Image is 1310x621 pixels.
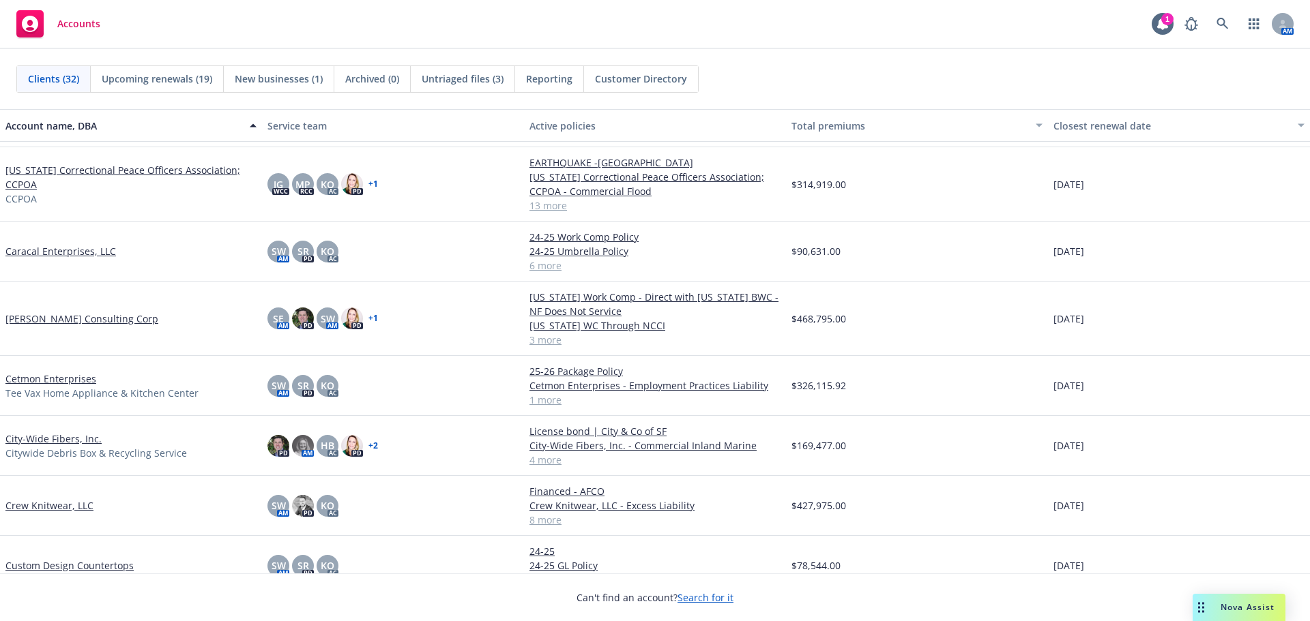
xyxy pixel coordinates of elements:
[1193,594,1285,621] button: Nova Assist
[678,591,733,604] a: Search for it
[422,72,504,86] span: Untriaged files (3)
[791,498,846,513] span: $427,975.00
[529,364,781,378] a: 25-26 Package Policy
[791,119,1028,133] div: Total premiums
[272,558,286,573] span: SW
[1221,601,1275,613] span: Nova Assist
[529,544,781,558] a: 24-25
[595,72,687,86] span: Customer Directory
[529,333,781,347] a: 3 more
[1048,109,1310,142] button: Closest renewal date
[321,312,335,326] span: SW
[1053,177,1084,192] span: [DATE]
[1053,558,1084,573] span: [DATE]
[5,558,134,573] a: Custom Design Countertops
[5,498,93,513] a: Crew Knitwear, LLC
[577,590,733,605] span: Can't find an account?
[786,109,1048,142] button: Total premiums
[267,435,289,457] img: photo
[1053,438,1084,453] span: [DATE]
[267,119,519,133] div: Service team
[791,438,846,453] span: $169,477.00
[791,378,846,393] span: $326,115.92
[524,109,786,142] button: Active policies
[345,72,399,86] span: Archived (0)
[529,290,781,318] a: [US_STATE] Work Comp - Direct with [US_STATE] BWC - NF Does Not Service
[5,446,187,460] span: Citywide Debris Box & Recycling Service
[529,244,781,258] a: 24-25 Umbrella Policy
[5,119,242,133] div: Account name, DBA
[28,72,79,86] span: Clients (32)
[529,484,781,498] a: Financed - AFCO
[1053,312,1084,326] span: [DATE]
[791,244,841,258] span: $90,631.00
[321,498,334,513] span: KO
[274,177,283,192] span: JG
[529,318,781,333] a: [US_STATE] WC Through NCCI
[529,198,781,213] a: 13 more
[272,498,286,513] span: SW
[1053,498,1084,513] span: [DATE]
[292,307,314,329] img: photo
[1178,10,1205,37] a: Report a Bug
[368,314,378,322] a: + 1
[529,558,781,573] a: 24-25 GL Policy
[102,72,212,86] span: Upcoming renewals (19)
[368,442,378,450] a: + 2
[529,573,781,587] a: 3 more
[297,378,309,393] span: SR
[526,72,572,86] span: Reporting
[272,244,286,258] span: SW
[529,378,781,393] a: Cetmon Enterprises - Employment Practices Liability
[11,5,106,43] a: Accounts
[529,230,781,244] a: 24-25 Work Comp Policy
[368,180,378,188] a: + 1
[529,119,781,133] div: Active policies
[341,307,363,329] img: photo
[321,244,334,258] span: KO
[529,453,781,467] a: 4 more
[341,173,363,195] img: photo
[529,498,781,513] a: Crew Knitwear, LLC - Excess Liability
[235,72,323,86] span: New businesses (1)
[321,177,334,192] span: KO
[321,438,334,453] span: HB
[341,435,363,457] img: photo
[529,424,781,438] a: License bond | City & Co of SF
[791,177,846,192] span: $314,919.00
[529,393,781,407] a: 1 more
[5,312,158,326] a: [PERSON_NAME] Consulting Corp
[529,438,781,453] a: City-Wide Fibers, Inc. - Commercial Inland Marine
[5,431,102,446] a: City-Wide Fibers, Inc.
[1161,13,1174,25] div: 1
[5,163,257,192] a: [US_STATE] Correctional Peace Officers Association; CCPOA
[529,258,781,273] a: 6 more
[1240,10,1268,37] a: Switch app
[791,312,846,326] span: $468,795.00
[5,372,96,386] a: Cetmon Enterprises
[297,244,309,258] span: SR
[1053,378,1084,393] span: [DATE]
[321,558,334,573] span: KO
[321,378,334,393] span: KO
[1053,244,1084,258] span: [DATE]
[1053,119,1290,133] div: Closest renewal date
[57,18,100,29] span: Accounts
[297,558,309,573] span: SR
[1193,594,1210,621] div: Drag to move
[295,177,310,192] span: MP
[529,513,781,527] a: 8 more
[529,170,781,198] a: [US_STATE] Correctional Peace Officers Association; CCPOA - Commercial Flood
[5,244,116,258] a: Caracal Enterprises, LLC
[262,109,524,142] button: Service team
[1209,10,1236,37] a: Search
[5,192,37,206] span: CCPOA
[529,155,781,170] a: EARTHQUAKE -[GEOGRAPHIC_DATA]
